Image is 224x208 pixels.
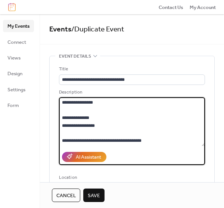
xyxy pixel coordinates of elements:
span: Design [7,70,22,77]
button: Save [83,189,105,202]
span: Cancel [56,192,76,199]
span: My Account [190,4,216,11]
a: Form [3,99,34,111]
span: My Events [7,22,29,30]
div: Location [59,174,203,181]
span: Contact Us [159,4,183,11]
span: Connect [7,39,26,46]
div: Title [59,65,203,73]
a: Settings [3,83,34,95]
div: AI Assistant [76,153,101,161]
a: Connect [3,36,34,48]
a: Design [3,67,34,79]
button: Cancel [52,189,80,202]
img: logo [8,3,16,11]
span: Form [7,102,19,109]
button: AI Assistant [62,152,106,162]
span: Views [7,54,21,62]
a: Contact Us [159,3,183,11]
span: Settings [7,86,25,94]
a: Views [3,52,34,64]
span: Save [88,192,100,199]
a: My Events [3,20,34,32]
a: My Account [190,3,216,11]
a: Events [49,22,71,36]
span: Event details [59,53,91,60]
span: / Duplicate Event [71,22,124,36]
div: Description [59,89,203,96]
